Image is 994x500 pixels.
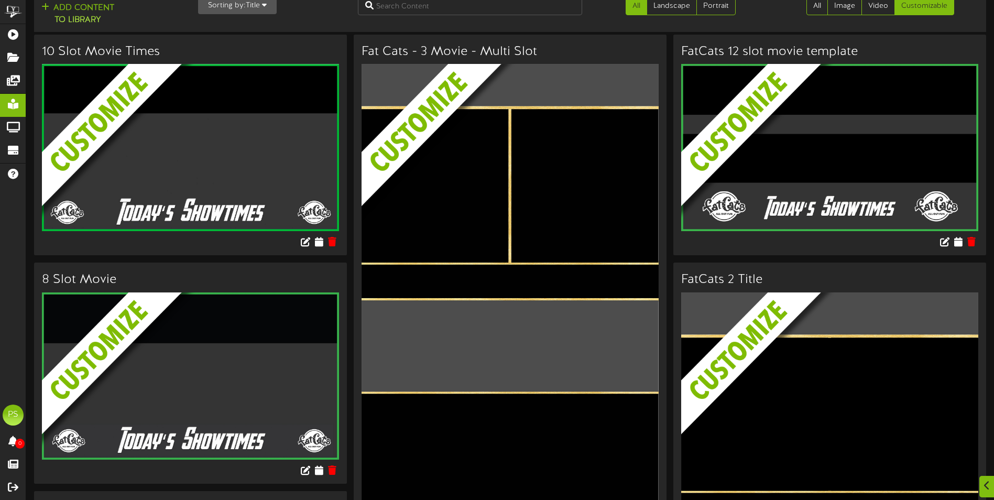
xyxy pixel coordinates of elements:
[362,64,674,272] img: customize_overlay-33eb2c126fd3cb1579feece5bc878b72.png
[3,405,24,426] div: PS
[42,64,355,272] img: customize_overlay-33eb2c126fd3cb1579feece5bc878b72.png
[362,45,659,59] h3: Fat Cats - 3 Movie - Multi Slot
[38,2,117,27] button: Add Contentto Library
[681,273,978,287] h3: FatCats 2 Title
[42,45,339,59] h3: 10 Slot Movie Times
[15,439,25,449] span: 0
[681,64,994,272] img: customize_overlay-33eb2c126fd3cb1579feece5bc878b72.png
[42,273,339,287] h3: 8 Slot Movie
[681,45,978,59] h3: FatCats 12 slot movie template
